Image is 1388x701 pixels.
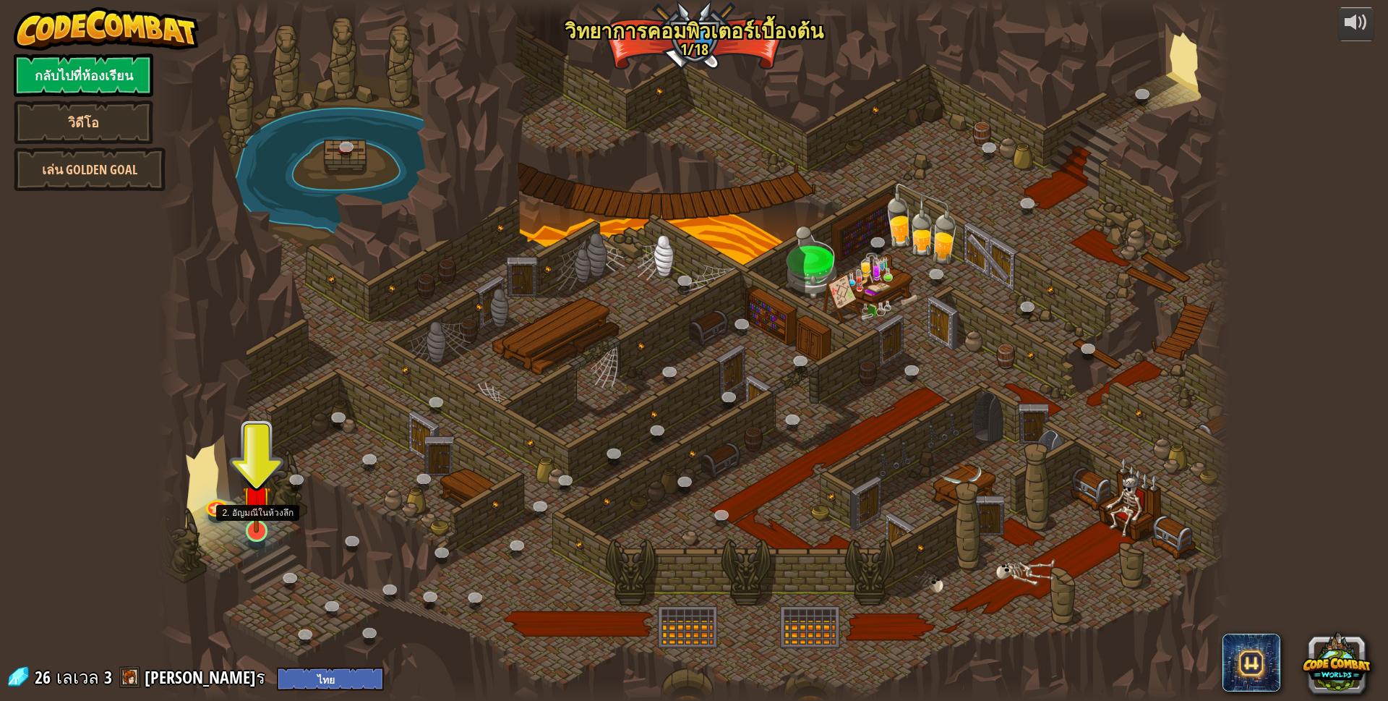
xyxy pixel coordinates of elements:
[14,148,166,191] a: เล่น Golden Goal
[14,7,199,51] img: CodeCombat - Learn how to code by playing a game
[242,467,271,533] img: level-banner-unstarted.png
[145,666,270,689] a: [PERSON_NAME]ร
[35,666,55,689] span: 26
[56,666,99,689] span: เลเวล
[14,101,153,144] a: วิดีโอ
[1338,7,1374,41] button: ปรับระดับเสียง
[14,54,153,97] a: กลับไปที่ห้องเรียน
[104,666,112,689] span: 3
